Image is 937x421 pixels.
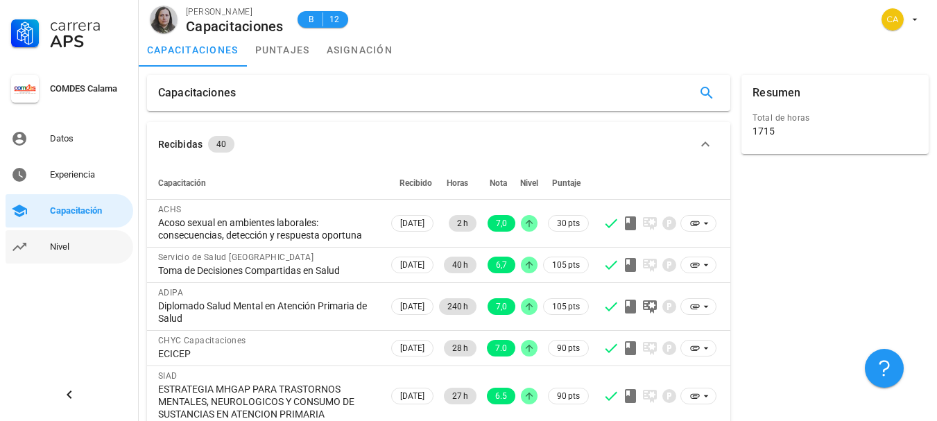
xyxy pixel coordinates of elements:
[150,6,178,33] div: avatar
[158,347,377,360] div: ECICEP
[50,241,128,252] div: Nivel
[186,19,284,34] div: Capacitaciones
[540,166,592,200] th: Puntaje
[247,33,318,67] a: puntajes
[158,205,182,214] span: ACHS
[147,122,730,166] button: Recibidas 40
[158,216,377,241] div: Acoso sexual en ambientes laborales: consecuencias, detección y respuesta oportuna
[479,166,518,200] th: Nota
[158,252,313,262] span: Servicio de Salud [GEOGRAPHIC_DATA]
[496,257,507,273] span: 6,7
[306,12,317,26] span: B
[388,166,436,200] th: Recibido
[520,178,538,188] span: Nivel
[216,136,226,153] span: 40
[158,336,246,345] span: CHYC Capacitaciones
[496,215,507,232] span: 7,0
[329,12,340,26] span: 12
[186,5,284,19] div: [PERSON_NAME]
[753,125,775,137] div: 1715
[518,166,540,200] th: Nivel
[50,17,128,33] div: Carrera
[158,264,377,277] div: Toma de Decisiones Compartidas en Salud
[158,75,236,111] div: Capacitaciones
[557,341,580,355] span: 90 pts
[158,178,206,188] span: Capacitación
[147,166,388,200] th: Capacitación
[753,111,918,125] div: Total de horas
[400,216,424,231] span: [DATE]
[447,298,468,315] span: 240 h
[552,178,581,188] span: Puntaje
[753,75,800,111] div: Resumen
[50,33,128,50] div: APS
[400,388,424,404] span: [DATE]
[447,178,468,188] span: Horas
[495,340,507,356] span: 7.0
[158,300,377,325] div: Diplomado Salud Mental en Atención Primaria de Salud
[557,389,580,403] span: 90 pts
[6,158,133,191] a: Experiencia
[50,205,128,216] div: Capacitación
[452,340,468,356] span: 28 h
[452,257,468,273] span: 40 h
[139,33,247,67] a: capacitaciones
[50,169,128,180] div: Experiencia
[158,137,203,152] div: Recibidas
[490,178,507,188] span: Nota
[50,133,128,144] div: Datos
[6,194,133,227] a: Capacitación
[399,178,432,188] span: Recibido
[6,230,133,264] a: Nivel
[882,8,904,31] div: avatar
[552,300,580,313] span: 105 pts
[400,299,424,314] span: [DATE]
[50,83,128,94] div: COMDES Calama
[496,298,507,315] span: 7,0
[400,257,424,273] span: [DATE]
[6,122,133,155] a: Datos
[495,388,507,404] span: 6.5
[452,388,468,404] span: 27 h
[158,288,183,298] span: ADIPA
[557,216,580,230] span: 30 pts
[436,166,479,200] th: Horas
[158,383,377,420] div: ESTRATEGIA MHGAP PARA TRASTORNOS MENTALES, NEUROLOGICOS Y CONSUMO DE SUSTANCIAS EN ATENCION PRIMARIA
[318,33,402,67] a: asignación
[552,258,580,272] span: 105 pts
[158,371,178,381] span: SIAD
[457,215,468,232] span: 2 h
[400,341,424,356] span: [DATE]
